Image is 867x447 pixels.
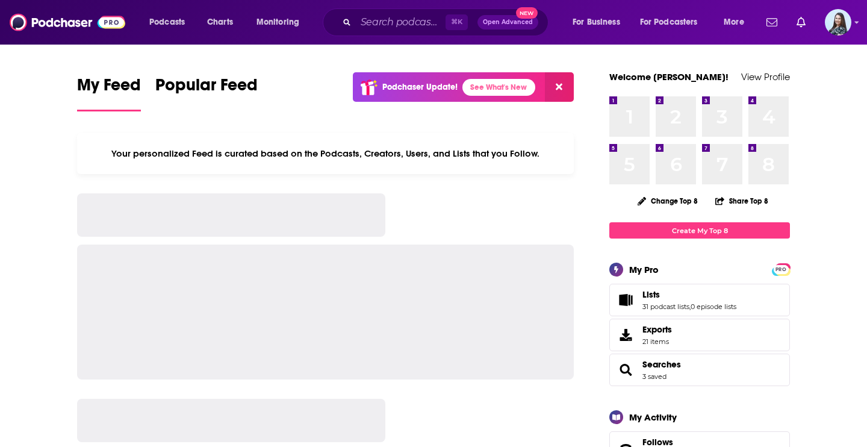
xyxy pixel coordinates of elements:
[825,9,851,36] span: Logged in as brookefortierpr
[792,12,810,33] a: Show notifications dropdown
[609,71,729,83] a: Welcome [PERSON_NAME]!
[642,302,689,311] a: 31 podcast lists
[248,13,315,32] button: open menu
[609,319,790,351] a: Exports
[155,75,258,102] span: Popular Feed
[609,222,790,239] a: Create My Top 8
[10,11,125,34] img: Podchaser - Follow, Share and Rate Podcasts
[356,13,446,32] input: Search podcasts, credits, & more...
[462,79,535,96] a: See What's New
[642,324,672,335] span: Exports
[642,372,667,381] a: 3 saved
[642,359,681,370] a: Searches
[640,14,698,31] span: For Podcasters
[149,14,185,31] span: Podcasts
[825,9,851,36] img: User Profile
[774,264,788,274] a: PRO
[774,265,788,274] span: PRO
[77,133,574,174] div: Your personalized Feed is curated based on the Podcasts, Creators, Users, and Lists that you Follow.
[334,8,560,36] div: Search podcasts, credits, & more...
[630,193,705,208] button: Change Top 8
[77,75,141,102] span: My Feed
[629,264,659,275] div: My Pro
[256,14,299,31] span: Monitoring
[629,411,677,423] div: My Activity
[614,361,638,378] a: Searches
[141,13,200,32] button: open menu
[825,9,851,36] button: Show profile menu
[642,289,660,300] span: Lists
[573,14,620,31] span: For Business
[642,337,672,346] span: 21 items
[477,15,538,30] button: Open AdvancedNew
[632,13,715,32] button: open menu
[483,19,533,25] span: Open Advanced
[564,13,635,32] button: open menu
[614,327,638,343] span: Exports
[689,302,691,311] span: ,
[715,13,759,32] button: open menu
[691,302,736,311] a: 0 episode lists
[609,354,790,386] span: Searches
[446,14,468,30] span: ⌘ K
[155,75,258,111] a: Popular Feed
[724,14,744,31] span: More
[207,14,233,31] span: Charts
[762,12,782,33] a: Show notifications dropdown
[382,82,458,92] p: Podchaser Update!
[609,284,790,316] span: Lists
[199,13,240,32] a: Charts
[77,75,141,111] a: My Feed
[715,189,769,213] button: Share Top 8
[614,292,638,308] a: Lists
[642,289,736,300] a: Lists
[741,71,790,83] a: View Profile
[516,7,538,19] span: New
